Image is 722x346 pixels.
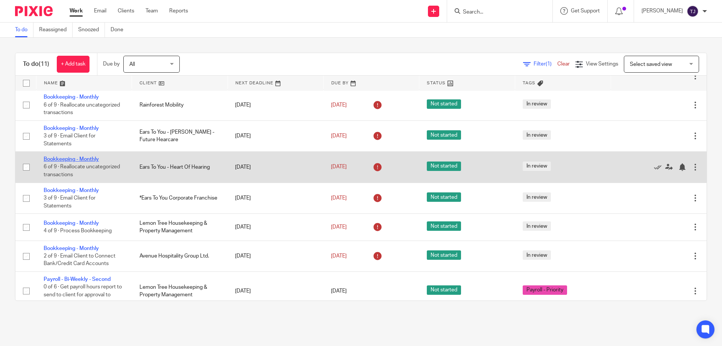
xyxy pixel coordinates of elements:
[78,23,105,37] a: Snoozed
[132,183,228,213] td: *Ears To You Corporate Franchise
[331,102,347,108] span: [DATE]
[228,183,323,213] td: [DATE]
[118,7,134,15] a: Clients
[132,152,228,183] td: Ears To You - Heart Of Hearing
[146,7,158,15] a: Team
[534,61,557,67] span: Filter
[523,250,551,260] span: In review
[630,62,672,67] span: Select saved view
[228,90,323,120] td: [DATE]
[44,157,99,162] a: Bookkeeping - Monthly
[132,90,228,120] td: Rainforest Mobility
[132,272,228,311] td: Lemon Tree Housekeeping & Property Management
[44,285,122,305] span: 0 of 6 · Get payroll hours report to send to client for approval to process
[571,8,600,14] span: Get Support
[586,61,618,67] span: View Settings
[523,81,535,85] span: Tags
[70,7,83,15] a: Work
[132,120,228,151] td: Ears To You - [PERSON_NAME] - Future Hearcare
[44,253,115,267] span: 2 of 9 · Email Client to Connect Bank/Credit Card Accounts
[129,62,135,67] span: All
[44,188,99,193] a: Bookkeeping - Monthly
[44,246,99,251] a: Bookkeeping - Monthly
[94,7,106,15] a: Email
[44,228,112,233] span: 4 of 9 · Process Bookkeeping
[427,162,461,171] span: Not started
[523,162,551,171] span: In review
[44,277,111,282] a: Payroll - Bi-Weekly - Second
[523,285,567,295] span: Payroll - Priority
[44,102,120,116] span: 6 of 9 · Reallocate uncategorized transactions
[132,214,228,241] td: Lemon Tree Housekeeping & Property Management
[44,165,120,178] span: 6 of 9 · Reallocate uncategorized transactions
[427,221,461,231] span: Not started
[687,5,699,17] img: svg%3E
[111,23,129,37] a: Done
[44,133,96,146] span: 3 of 9 · Email Client for Statements
[331,133,347,139] span: [DATE]
[331,253,347,259] span: [DATE]
[15,23,33,37] a: To do
[228,120,323,151] td: [DATE]
[228,272,323,311] td: [DATE]
[427,130,461,140] span: Not started
[15,6,53,16] img: Pixie
[44,126,99,131] a: Bookkeeping - Monthly
[331,224,347,230] span: [DATE]
[57,56,89,73] a: + Add task
[654,163,665,171] a: Mark as done
[228,152,323,183] td: [DATE]
[642,7,683,15] p: [PERSON_NAME]
[44,195,96,209] span: 3 of 9 · Email Client for Statements
[228,241,323,271] td: [DATE]
[546,61,552,67] span: (1)
[39,61,49,67] span: (11)
[44,95,99,100] a: Bookkeeping - Monthly
[132,241,228,271] td: Avenue Hospitality Group Ltd.
[103,60,120,68] p: Due by
[23,60,49,68] h1: To do
[427,285,461,295] span: Not started
[523,99,551,109] span: In review
[523,130,551,140] span: In review
[331,288,347,294] span: [DATE]
[331,165,347,170] span: [DATE]
[44,221,99,226] a: Bookkeeping - Monthly
[427,99,461,109] span: Not started
[462,9,530,16] input: Search
[169,7,188,15] a: Reports
[523,192,551,202] span: In review
[523,221,551,231] span: In review
[228,214,323,241] td: [DATE]
[427,250,461,260] span: Not started
[39,23,73,37] a: Reassigned
[557,61,570,67] a: Clear
[427,192,461,202] span: Not started
[331,195,347,201] span: [DATE]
